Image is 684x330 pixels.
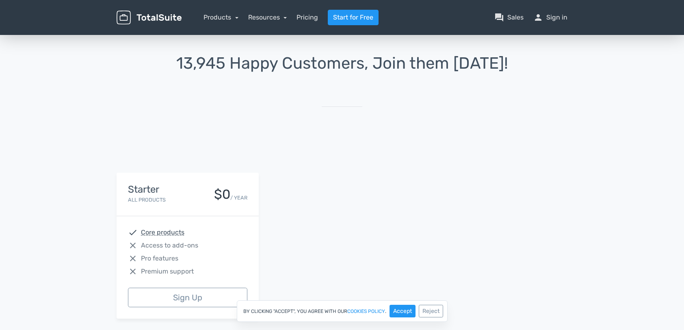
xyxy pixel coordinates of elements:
a: Pricing [297,13,318,22]
a: personSign in [533,13,567,22]
a: Products [203,13,238,21]
a: Sign Up [128,288,247,307]
span: close [128,241,138,250]
a: Resources [248,13,287,21]
abbr: Core products [141,228,184,237]
span: Premium support [141,267,194,276]
button: Accept [390,305,416,317]
span: check [128,228,138,237]
span: question_answer [494,13,504,22]
img: TotalSuite for WordPress [117,11,182,25]
small: / YEAR [230,194,247,202]
a: cookies policy [347,309,385,314]
span: close [128,267,138,276]
span: Access to add-ons [141,241,198,250]
a: Start for Free [328,10,379,25]
div: $0 [214,187,230,202]
h4: Starter [128,184,166,195]
button: Reject [419,305,443,317]
h1: 13,945 Happy Customers, Join them [DATE]! [117,54,567,72]
a: question_answerSales [494,13,524,22]
div: By clicking "Accept", you agree with our . [237,300,448,322]
span: person [533,13,543,22]
span: Pro features [141,254,178,263]
span: close [128,254,138,263]
small: All Products [128,197,166,203]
